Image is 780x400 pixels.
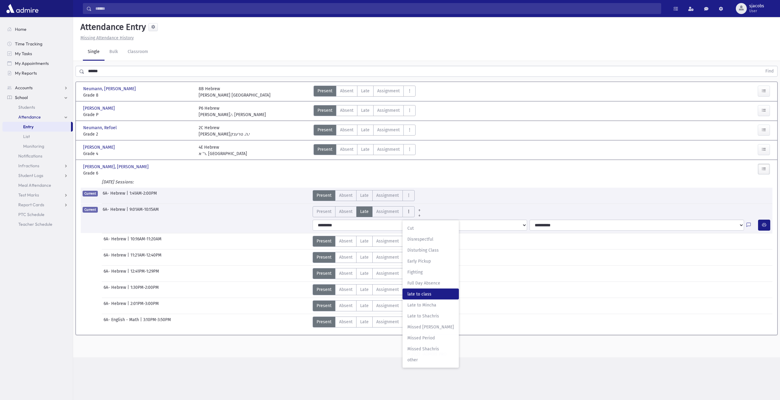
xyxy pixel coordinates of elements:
[339,208,353,215] span: Absent
[339,192,353,199] span: Absent
[361,107,370,114] span: Late
[129,206,159,217] span: 9:01AM-10:15AM
[317,107,332,114] span: Present
[415,211,424,216] a: All Later
[18,212,44,217] span: PTC Schedule
[360,208,369,215] span: Late
[104,317,140,327] span: 6A- English - Math
[126,206,129,217] span: |
[15,70,37,76] span: My Reports
[15,61,49,66] span: My Appointments
[415,206,424,211] a: All Prior
[407,225,454,232] span: Cut
[83,131,193,137] span: Grade 2
[313,252,415,263] div: AttTypes
[83,170,193,176] span: Grade 6
[339,270,353,277] span: Absent
[127,268,130,279] span: |
[376,286,399,293] span: Assignment
[15,85,33,90] span: Accounts
[129,190,157,201] span: 1:41AM-2:00PM
[314,144,416,157] div: AttTypes
[360,319,369,325] span: Late
[104,284,127,295] span: 6A- Hebrew
[2,161,73,171] a: Infractions
[317,303,331,309] span: Present
[23,143,44,149] span: Monitoring
[360,238,369,244] span: Late
[23,124,34,129] span: Entry
[377,127,400,133] span: Assignment
[83,164,150,170] span: [PERSON_NAME], [PERSON_NAME]
[104,252,127,263] span: 6A- Hebrew
[130,268,159,279] span: 12:41PM-1:29PM
[361,88,370,94] span: Late
[143,317,171,327] span: 3:10PM-3:50PM
[340,88,353,94] span: Absent
[340,107,353,114] span: Absent
[317,254,331,260] span: Present
[377,107,400,114] span: Assignment
[199,105,266,118] div: P6 Hebrew [PERSON_NAME].י. [PERSON_NAME]
[103,190,126,201] span: 6A- Hebrew
[15,27,27,32] span: Home
[2,151,73,161] a: Notifications
[104,268,127,279] span: 6A- Hebrew
[2,102,73,112] a: Students
[15,95,28,100] span: School
[80,35,134,41] u: Missing Attendance History
[18,202,44,207] span: Report Cards
[83,125,118,131] span: Neumann, Refoel
[376,192,399,199] span: Assignment
[83,86,137,92] span: Neumann, [PERSON_NAME]
[15,41,42,47] span: Time Tracking
[18,104,35,110] span: Students
[127,236,130,247] span: |
[199,144,247,157] div: 4E Hebrew ר' א. [GEOGRAPHIC_DATA]
[2,190,73,200] a: Test Marks
[407,236,454,242] span: Disrespectful
[199,86,271,98] div: 8B Hebrew [PERSON_NAME] [GEOGRAPHIC_DATA]
[749,4,764,9] span: sjacobs
[313,190,415,201] div: AttTypes
[2,200,73,210] a: Report Cards
[130,284,159,295] span: 1:30PM-2:00PM
[2,122,71,132] a: Entry
[407,291,454,297] span: late to class
[127,300,130,311] span: |
[2,141,73,151] a: Monitoring
[317,238,331,244] span: Present
[407,247,454,253] span: Disturbing Class
[2,24,73,34] a: Home
[407,346,454,352] span: Missed Shachris
[103,206,126,217] span: 6A- Hebrew
[83,191,98,196] span: Current
[2,39,73,49] a: Time Tracking
[376,270,399,277] span: Assignment
[360,286,369,293] span: Late
[360,254,369,260] span: Late
[2,171,73,180] a: Student Logs
[2,180,73,190] a: Meal Attendance
[83,144,116,150] span: [PERSON_NAME]
[5,2,40,15] img: AdmirePro
[15,51,32,56] span: My Tasks
[339,303,353,309] span: Absent
[126,190,129,201] span: |
[83,351,770,357] div: © 2025 -
[83,44,105,61] a: Single
[407,280,454,286] span: Full Day Absence
[18,173,43,178] span: Student Logs
[92,3,661,14] input: Search
[339,238,353,244] span: Absent
[314,86,416,98] div: AttTypes
[317,208,331,215] span: Present
[104,236,127,247] span: 6A- Hebrew
[2,210,73,219] a: PTC Schedule
[317,192,331,199] span: Present
[313,300,415,311] div: AttTypes
[407,324,454,330] span: Missed [PERSON_NAME]
[18,192,39,198] span: Test Marks
[83,150,193,157] span: Grade 4
[317,319,331,325] span: Present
